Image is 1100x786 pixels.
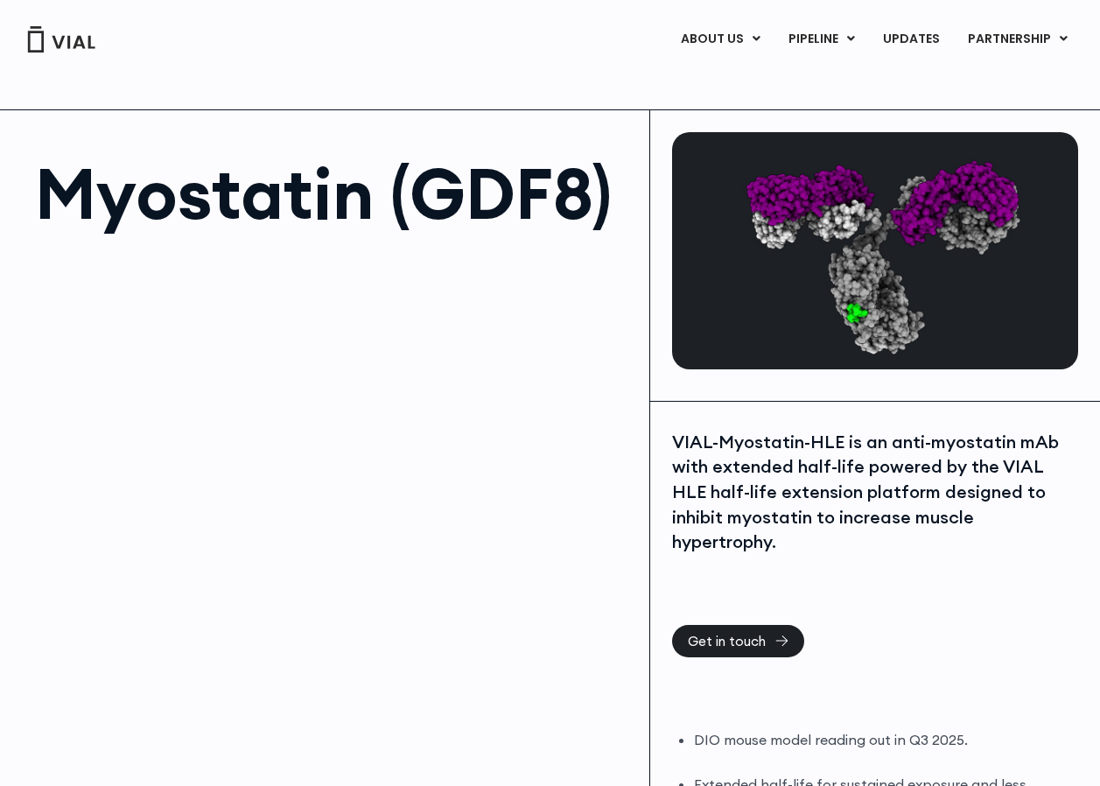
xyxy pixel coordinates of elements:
img: Vial Logo [26,26,96,53]
div: VIAL-Myostatin-HLE is an anti-myostatin mAb with extended half-life powered by the VIAL HLE half-... [672,430,1078,555]
a: PARTNERSHIPMenu Toggle [954,25,1082,54]
li: DIO mouse model reading out in Q3 2025. [694,730,1078,750]
a: ABOUT USMenu Toggle [667,25,774,54]
span: Get in touch [688,635,766,648]
a: Get in touch [672,625,804,657]
h1: Myostatin (GDF8) [35,158,632,228]
a: PIPELINEMenu Toggle [774,25,868,54]
a: UPDATES [869,25,953,54]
